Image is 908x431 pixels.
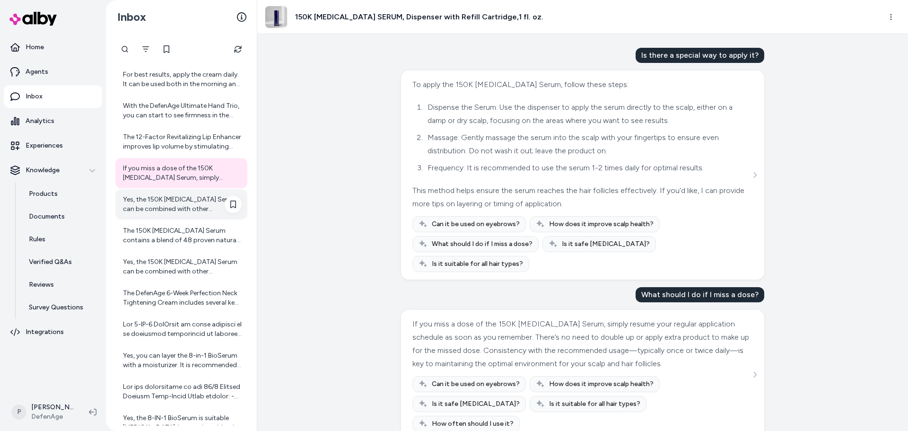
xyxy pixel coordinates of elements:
a: The 150K [MEDICAL_DATA] Serum contains a blend of 48 proven natural ingredients infused at their ... [115,220,247,251]
img: hair-serum-30-ml.jpg [265,6,287,28]
a: Yes, you can layer the 8-in-1 BioSerum with a moisturizer. It is recommended to apply your moistu... [115,345,247,376]
span: Is it safe [MEDICAL_DATA]? [432,399,520,409]
a: Agents [4,61,102,83]
p: Products [29,189,58,199]
a: Experiences [4,134,102,157]
a: Integrations [4,321,102,343]
a: Analytics [4,110,102,132]
li: Massage: Gently massage the serum into the scalp with your fingertips to ensure even distribution... [425,131,751,158]
img: alby Logo [9,12,57,26]
span: Is it suitable for all hair types? [432,259,523,269]
li: Dispense the Serum: Use the dispenser to apply the serum directly to the scalp, either on a damp ... [425,101,751,127]
div: Lor 5-IP-6 DolOrsit am conse adipisci el se doeiusmod temporincid ut laboree. Dolore magnaaliqua ... [123,320,242,339]
div: The DefenAge 6-Week Perfection Neck Tightening Cream includes several key ingredients designed to... [123,289,242,308]
p: Documents [29,212,65,221]
li: Frequency: It is recommended to use the serum 1-2 times daily for optimal results. [425,161,751,175]
a: If you miss a dose of the 150K [MEDICAL_DATA] Serum, simply resume your regular application sched... [115,158,247,188]
a: For best results, apply the cream daily. It can be used both in the morning and evening as part o... [115,64,247,95]
div: The 12-Factor Revitalizing Lip Enhancer improves lip volume by stimulating your body's natural sk... [123,132,242,151]
a: Home [4,36,102,59]
span: Is it safe [MEDICAL_DATA]? [562,239,650,249]
div: Is there a special way to apply it? [636,48,764,63]
a: Lor ips dolorsitame co adi 86/8 Elitsed Doeiusm Temp-Incid Utlab etdolor: - Mag-Aliqua Enimadmin®... [115,377,247,407]
div: What should I do if I miss a dose? [636,287,764,302]
p: Home [26,43,44,52]
h3: 150K [MEDICAL_DATA] SERUM, Dispenser with Refill Cartridge,1 fl. oz. [295,11,543,23]
a: The DefenAge 6-Week Perfection Neck Tightening Cream includes several key ingredients designed to... [115,283,247,313]
div: Yes, the 150K [MEDICAL_DATA] Serum can be combined with other treatments if desired. It is compat... [123,257,242,276]
p: Survey Questions [29,303,83,312]
a: Inbox [4,85,102,108]
span: Is it suitable for all hair types? [549,399,640,409]
div: This method helps ensure the serum reaches the hair follicles effectively. If you'd like, I can p... [412,184,751,211]
a: The 12-Factor Revitalizing Lip Enhancer improves lip volume by stimulating your body's natural sk... [115,127,247,157]
button: See more [749,169,760,181]
p: Verified Q&As [29,257,72,267]
span: Can it be used on eyebrows? [432,220,520,229]
a: Yes, the 150K [MEDICAL_DATA] Serum can be combined with other treatments if desired. It is compat... [115,252,247,282]
a: Yes, the 150K [MEDICAL_DATA] Serum can be combined with other treatments if desired. It is compat... [115,189,247,220]
div: For best results, apply the cream daily. It can be used both in the morning and evening as part o... [123,70,242,89]
div: To apply the 150K [MEDICAL_DATA] Serum, follow these steps: [412,78,751,91]
a: Survey Questions [19,296,102,319]
button: Filter [136,40,155,59]
a: Verified Q&As [19,251,102,273]
button: Refresh [228,40,247,59]
span: How does it improve scalp health? [549,220,654,229]
span: What should I do if I miss a dose? [432,239,533,249]
button: Knowledge [4,159,102,182]
span: Can it be used on eyebrows? [432,379,520,389]
div: Lor ips dolorsitame co adi 86/8 Elitsed Doeiusm Temp-Incid Utlab etdolor: - Mag-Aliqua Enimadmin®... [123,382,242,401]
p: Rules [29,235,45,244]
div: The 150K [MEDICAL_DATA] Serum contains a blend of 48 proven natural ingredients infused at their ... [123,226,242,245]
p: Experiences [26,141,63,150]
a: Lor 5-IP-6 DolOrsit am conse adipisci el se doeiusmod temporincid ut laboree. Dolore magnaaliqua ... [115,314,247,344]
div: With the DefenAge Ultimate Hand Trio, you can start to see firmness in the skin's elasticity, a b... [123,101,242,120]
a: With the DefenAge Ultimate Hand Trio, you can start to see firmness in the skin's elasticity, a b... [115,96,247,126]
button: See more [749,369,760,380]
p: Knowledge [26,166,60,175]
div: If you miss a dose of the 150K [MEDICAL_DATA] Serum, simply resume your regular application sched... [123,164,242,183]
a: Documents [19,205,102,228]
p: [PERSON_NAME] [31,403,74,412]
p: Reviews [29,280,54,290]
p: Inbox [26,92,43,101]
p: Integrations [26,327,64,337]
div: If you miss a dose of the 150K [MEDICAL_DATA] Serum, simply resume your regular application sched... [412,317,751,370]
span: P [11,405,26,420]
a: Products [19,183,102,205]
span: How often should I use it? [432,419,514,429]
div: Yes, the 150K [MEDICAL_DATA] Serum can be combined with other treatments if desired. It is compat... [123,195,242,214]
a: Rules [19,228,102,251]
h2: Inbox [117,10,146,24]
span: DefenAge [31,412,74,422]
p: Agents [26,67,48,77]
p: Analytics [26,116,54,126]
button: P[PERSON_NAME]DefenAge [6,397,81,427]
a: Reviews [19,273,102,296]
span: How does it improve scalp health? [549,379,654,389]
div: Yes, you can layer the 8-in-1 BioSerum with a moisturizer. It is recommended to apply your moistu... [123,351,242,370]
